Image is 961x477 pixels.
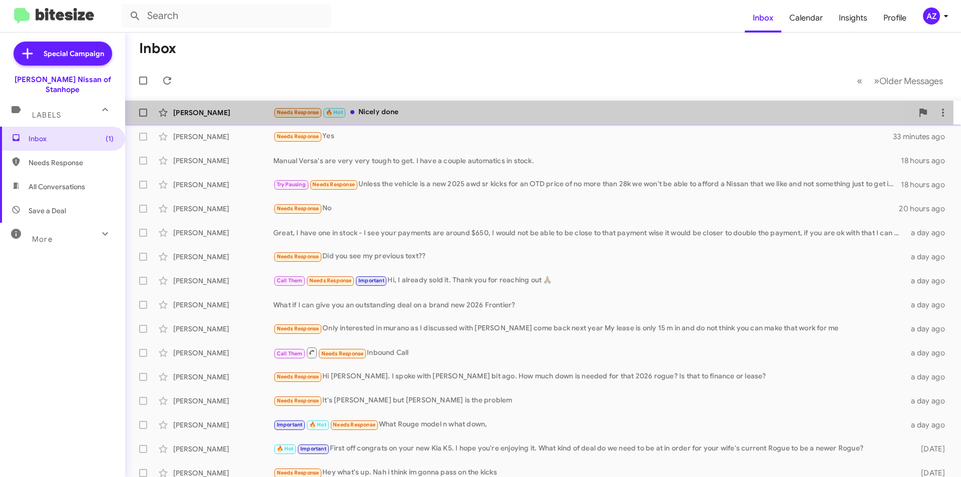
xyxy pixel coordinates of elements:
span: Needs Response [277,397,319,404]
button: Next [868,71,949,91]
div: a day ago [905,252,953,262]
span: 🔥 Hot [309,421,326,428]
span: Needs Response [277,325,319,332]
div: [PERSON_NAME] [173,276,273,286]
div: a day ago [905,300,953,310]
span: Older Messages [879,76,943,87]
div: [PERSON_NAME] [173,420,273,430]
span: Needs Response [312,181,355,188]
div: [PERSON_NAME] [173,372,273,382]
input: Search [121,4,331,28]
div: 18 hours ago [901,156,953,166]
span: Important [358,277,384,284]
span: All Conversations [29,182,85,192]
div: a day ago [905,420,953,430]
div: a day ago [905,348,953,358]
div: Yes [273,131,893,142]
span: Inbox [29,134,114,144]
div: Nicely done [273,107,913,118]
div: It's [PERSON_NAME] but [PERSON_NAME] is the problem [273,395,905,406]
span: Labels [32,111,61,120]
div: Hi [PERSON_NAME]. I spoke with [PERSON_NAME] bit ago. How much down is needed for that 2026 rogue... [273,371,905,382]
div: a day ago [905,396,953,406]
span: Call Them [277,350,303,357]
span: Call Them [277,277,303,284]
span: 🔥 Hot [277,445,294,452]
div: 20 hours ago [899,204,953,214]
div: First off congrats on your new Kia K5. I hope you're enjoying it. What kind of deal do we need to... [273,443,905,454]
div: [PERSON_NAME] [173,180,273,190]
span: « [857,75,862,87]
div: Manual Versa's are very very tough to get. I have a couple automatics in stock. [273,156,901,166]
div: Unless the vehicle is a new 2025 awd sr kicks for an OTD price of no more than 28k we won't be ab... [273,179,901,190]
span: Needs Response [277,205,319,212]
div: 33 minutes ago [893,132,953,142]
div: 18 hours ago [901,180,953,190]
div: Great, I have one in stock - I see your payments are around $650, I would not be able to be close... [273,228,905,238]
nav: Page navigation example [851,71,949,91]
div: Did you see my previous text?? [273,251,905,262]
a: Special Campaign [14,42,112,66]
span: Needs Response [321,350,364,357]
div: [PERSON_NAME] [173,228,273,238]
span: Save a Deal [29,206,66,216]
div: [PERSON_NAME] [173,444,273,454]
span: Needs Response [277,109,319,116]
span: Needs Response [277,253,319,260]
div: [DATE] [905,444,953,454]
a: Insights [831,4,875,33]
div: [PERSON_NAME] [173,252,273,262]
div: [PERSON_NAME] [173,348,273,358]
span: Needs Response [29,158,114,168]
div: Inbound Call [273,346,905,359]
div: Hi, I already sold it. Thank you for reaching out 🙏🏽 [273,275,905,286]
div: What if I can give you an outstanding deal on a brand new 2026 Frontier? [273,300,905,310]
span: Needs Response [277,373,319,380]
div: [PERSON_NAME] [173,396,273,406]
span: Special Campaign [44,49,104,59]
span: 🔥 Hot [326,109,343,116]
div: [PERSON_NAME] [173,300,273,310]
div: [PERSON_NAME] [173,108,273,118]
span: » [874,75,879,87]
div: [PERSON_NAME] [173,324,273,334]
h1: Inbox [139,41,176,57]
div: No [273,203,899,214]
div: [PERSON_NAME] [173,156,273,166]
div: AZ [923,8,940,25]
span: Important [300,445,326,452]
div: a day ago [905,276,953,286]
div: Only interested in murano as I discussed with [PERSON_NAME] come back next year My lease is only ... [273,323,905,334]
div: [PERSON_NAME] [173,204,273,214]
span: Important [277,421,303,428]
div: a day ago [905,324,953,334]
span: Needs Response [309,277,352,284]
span: (1) [106,134,114,144]
button: Previous [851,71,868,91]
span: Needs Response [277,469,319,476]
span: Needs Response [333,421,375,428]
a: Calendar [781,4,831,33]
button: AZ [914,8,950,25]
span: Try Pausing [277,181,306,188]
span: More [32,235,53,244]
div: [PERSON_NAME] [173,132,273,142]
a: Inbox [745,4,781,33]
div: a day ago [905,372,953,382]
div: What Rouge model n what down, [273,419,905,430]
span: Needs Response [277,133,319,140]
a: Profile [875,4,914,33]
div: a day ago [905,228,953,238]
